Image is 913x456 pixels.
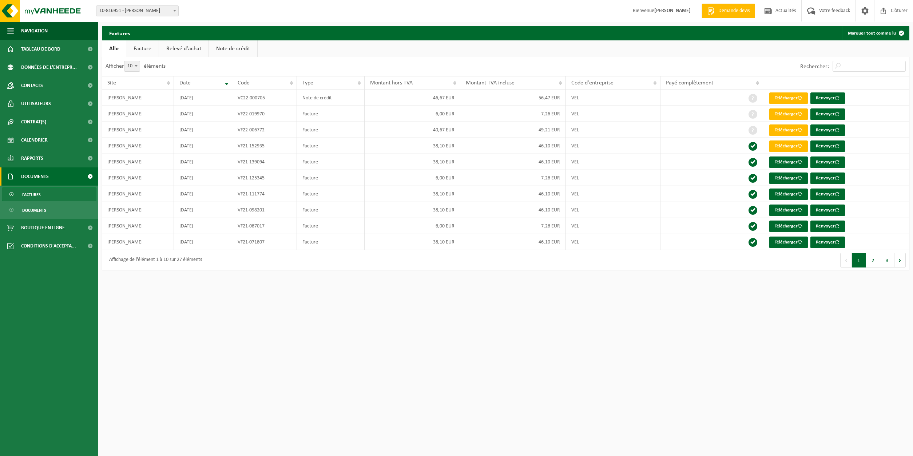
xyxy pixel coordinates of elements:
td: [PERSON_NAME] [102,106,174,122]
span: Calendrier [21,131,48,149]
a: Télécharger [769,221,808,232]
span: Code d'entreprise [571,80,614,86]
span: 10-816951 - CARMELO TRIPI - GILLY [96,6,178,16]
td: Note de crédit [297,90,365,106]
button: Marquer tout comme lu [842,26,909,40]
td: VF21-087017 [232,218,297,234]
td: VC22-000705 [232,90,297,106]
span: Factures [22,188,41,202]
a: Facture [126,40,159,57]
td: 7,26 EUR [460,106,566,122]
td: 40,67 EUR [365,122,460,138]
td: VF21-111774 [232,186,297,202]
td: Facture [297,106,365,122]
h2: Factures [102,26,137,40]
td: [PERSON_NAME] [102,202,174,218]
td: VF22-019970 [232,106,297,122]
td: VF21-152935 [232,138,297,154]
button: Renvoyer [810,156,845,168]
label: Afficher éléments [106,63,166,69]
span: 10-816951 - CARMELO TRIPI - GILLY [96,5,179,16]
button: Renvoyer [810,124,845,136]
td: Facture [297,218,365,234]
td: [DATE] [174,106,232,122]
td: Facture [297,170,365,186]
td: Facture [297,186,365,202]
td: 38,10 EUR [365,186,460,202]
a: Télécharger [769,189,808,200]
button: Renvoyer [810,205,845,216]
span: Rapports [21,149,43,167]
span: Type [302,80,313,86]
a: Télécharger [769,92,808,104]
td: [DATE] [174,170,232,186]
a: Relevé d'achat [159,40,209,57]
span: 10 [124,61,140,71]
td: VF21-098201 [232,202,297,218]
button: Next [894,253,906,267]
span: Code [238,80,250,86]
button: Renvoyer [810,108,845,120]
button: Renvoyer [810,92,845,104]
span: Tableau de bord [21,40,60,58]
a: Télécharger [769,140,808,152]
td: Facture [297,234,365,250]
button: 1 [852,253,866,267]
span: Contacts [21,76,43,95]
td: [PERSON_NAME] [102,170,174,186]
td: Facture [297,154,365,170]
a: Télécharger [769,237,808,248]
td: 49,21 EUR [460,122,566,138]
td: 6,00 EUR [365,218,460,234]
td: 38,10 EUR [365,234,460,250]
span: Données de l'entrepr... [21,58,77,76]
td: 7,26 EUR [460,218,566,234]
span: Contrat(s) [21,113,46,131]
td: [DATE] [174,90,232,106]
td: VEL [566,170,660,186]
strong: [PERSON_NAME] [654,8,691,13]
td: VEL [566,90,660,106]
span: Utilisateurs [21,95,51,113]
td: 38,10 EUR [365,138,460,154]
span: Montant TVA incluse [466,80,515,86]
td: 6,00 EUR [365,170,460,186]
button: Renvoyer [810,189,845,200]
a: Alle [102,40,126,57]
td: 46,10 EUR [460,138,566,154]
td: 46,10 EUR [460,186,566,202]
td: Facture [297,122,365,138]
td: Facture [297,138,365,154]
td: VEL [566,186,660,202]
a: Télécharger [769,124,808,136]
a: Télécharger [769,108,808,120]
td: VEL [566,234,660,250]
td: VEL [566,218,660,234]
td: Facture [297,202,365,218]
td: [PERSON_NAME] [102,122,174,138]
td: [DATE] [174,218,232,234]
a: Demande devis [702,4,755,18]
span: Montant hors TVA [370,80,413,86]
td: -46,67 EUR [365,90,460,106]
td: 46,10 EUR [460,234,566,250]
button: Previous [840,253,852,267]
td: [PERSON_NAME] [102,154,174,170]
div: Affichage de l'élément 1 à 10 sur 27 éléments [106,254,202,267]
td: 46,10 EUR [460,202,566,218]
td: VEL [566,202,660,218]
td: 7,26 EUR [460,170,566,186]
td: VEL [566,106,660,122]
button: 2 [866,253,880,267]
span: Site [107,80,116,86]
td: -56,47 EUR [460,90,566,106]
td: VF22-006772 [232,122,297,138]
td: [DATE] [174,154,232,170]
td: [DATE] [174,122,232,138]
span: Documents [21,167,49,186]
td: VF21-139094 [232,154,297,170]
button: Renvoyer [810,221,845,232]
span: Payé complètement [666,80,713,86]
td: [DATE] [174,234,232,250]
button: Renvoyer [810,173,845,184]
